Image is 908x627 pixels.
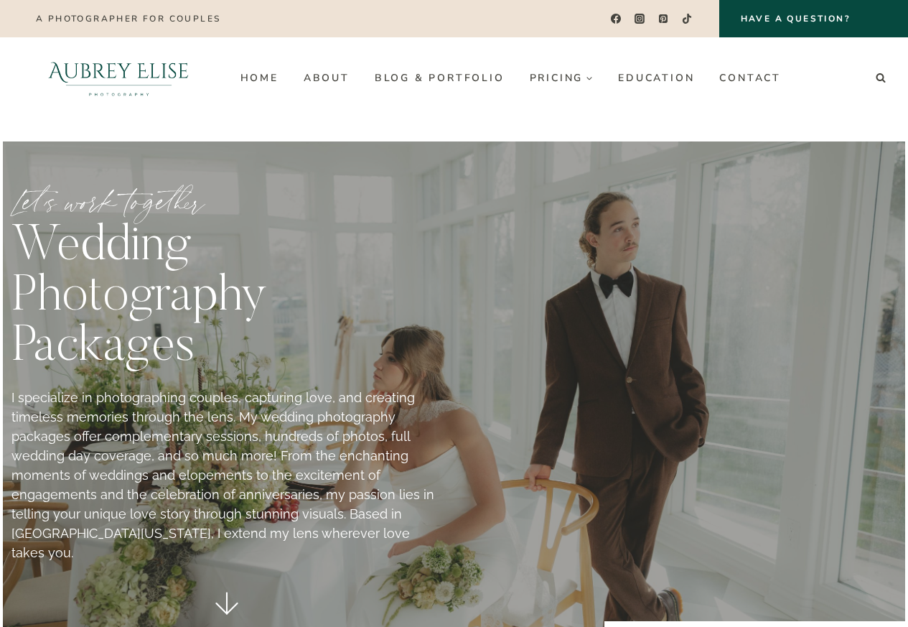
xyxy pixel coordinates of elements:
[605,9,626,29] a: Facebook
[707,66,794,89] a: Contact
[530,73,594,83] span: Pricing
[11,223,442,373] h1: wedding photography packages
[291,66,362,89] a: About
[228,66,793,89] nav: Primary
[228,66,291,89] a: Home
[517,66,606,89] a: Pricing
[36,14,220,24] p: A photographer for couples
[11,187,442,215] p: Let’s work together
[629,9,650,29] a: Instagram
[11,388,442,562] p: I specialize in photographing couples, capturing love, and creating timeless memories through the...
[606,66,707,89] a: Education
[677,9,698,29] a: TikTok
[362,66,517,89] a: Blog & Portfolio
[653,9,674,29] a: Pinterest
[17,37,220,119] img: Aubrey Elise Photography
[871,68,891,88] button: View Search Form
